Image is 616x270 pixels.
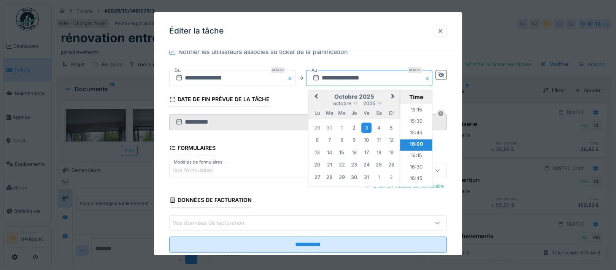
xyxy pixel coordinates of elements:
div: Notifier les utilisateurs associés au ticket de la planification [178,47,348,56]
div: mardi [324,108,335,118]
li: 15:15 [400,105,433,116]
div: Choose jeudi 30 octobre 2025 [349,172,359,182]
div: Données de facturation [169,194,252,207]
div: Choose mardi 30 septembre 2025 [324,122,335,133]
li: 16:00 [400,139,433,151]
li: 17:00 [400,185,433,196]
div: Vos formulaires [173,166,224,175]
label: Modèles de formulaires [172,159,224,165]
div: Choose samedi 4 octobre 2025 [374,122,384,133]
div: Month octobre, 2025 [311,121,397,183]
div: Choose vendredi 17 octobre 2025 [361,147,372,157]
div: Choose jeudi 9 octobre 2025 [349,135,359,145]
ul: Time [400,103,433,186]
div: Choose mercredi 1 octobre 2025 [337,122,347,133]
div: Time [402,93,430,100]
div: Choose mardi 28 octobre 2025 [324,172,335,182]
div: Choose samedi 1 novembre 2025 [374,172,384,182]
span: octobre [333,100,351,106]
div: Choose samedi 25 octobre 2025 [374,159,384,170]
div: Vos données de facturation [173,219,255,227]
div: Choose mercredi 29 octobre 2025 [337,172,347,182]
div: Formulaires [169,142,216,155]
h2: octobre 2025 [309,93,400,100]
div: jeudi [349,108,359,118]
div: Choose jeudi 16 octobre 2025 [349,147,359,157]
span: 2025 [363,100,375,106]
div: Choose dimanche 19 octobre 2025 [386,147,396,157]
div: Requis [271,67,285,73]
div: Choose mercredi 8 octobre 2025 [337,135,347,145]
div: Choose lundi 6 octobre 2025 [312,135,322,145]
button: Close [424,70,432,86]
button: Next Month [388,91,400,103]
li: 15:30 [400,116,433,128]
div: Choose samedi 18 octobre 2025 [374,147,384,157]
li: 16:30 [400,162,433,173]
div: Choose lundi 27 octobre 2025 [312,172,322,182]
div: Choose vendredi 31 octobre 2025 [361,172,372,182]
div: Date de fin prévue de la tâche [169,94,270,106]
button: Previous Month [310,91,322,103]
div: Choose vendredi 10 octobre 2025 [361,135,372,145]
div: Choose mardi 7 octobre 2025 [324,135,335,145]
div: Choose mardi 21 octobre 2025 [324,159,335,170]
div: Choose samedi 11 octobre 2025 [374,135,384,145]
div: Choose jeudi 23 octobre 2025 [349,159,359,170]
h3: Éditer la tâche [169,26,224,36]
label: Du [174,66,181,75]
div: Requis [408,67,422,73]
div: Choose mercredi 15 octobre 2025 [337,147,347,157]
button: Close [287,70,295,86]
div: Choose lundi 13 octobre 2025 [312,147,322,157]
div: Choose dimanche 2 novembre 2025 [386,172,396,182]
div: Choose dimanche 5 octobre 2025 [386,122,396,133]
div: Choose vendredi 3 octobre 2025 [361,122,372,133]
div: Choose dimanche 12 octobre 2025 [386,135,396,145]
li: 16:45 [400,173,433,185]
div: Choose mercredi 22 octobre 2025 [337,159,347,170]
div: mercredi [337,108,347,118]
li: 15:45 [400,128,433,139]
div: Choose jeudi 2 octobre 2025 [349,122,359,133]
div: Choose lundi 20 octobre 2025 [312,159,322,170]
div: Choose dimanche 26 octobre 2025 [386,159,396,170]
label: Au [311,66,318,75]
div: dimanche [386,108,396,118]
div: lundi [312,108,322,118]
div: Choose mardi 14 octobre 2025 [324,147,335,157]
div: vendredi [361,108,372,118]
div: samedi [374,108,384,118]
div: Choose lundi 29 septembre 2025 [312,122,322,133]
li: 16:15 [400,151,433,162]
div: Choose vendredi 24 octobre 2025 [361,159,372,170]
